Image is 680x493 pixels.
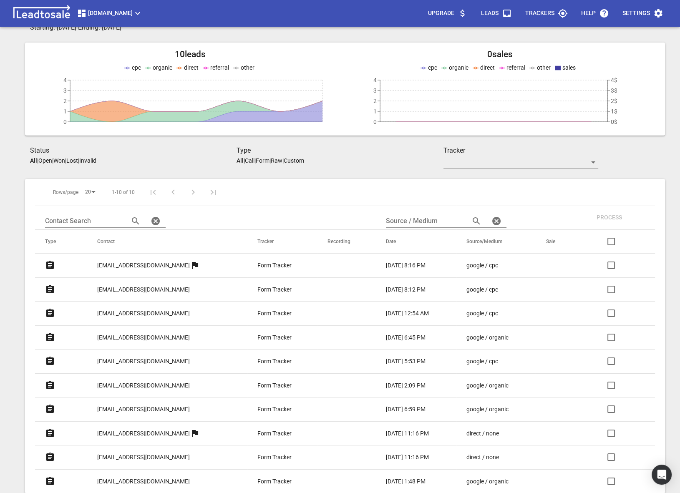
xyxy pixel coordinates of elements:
a: Form Tracker [257,477,294,486]
p: Open [38,157,52,164]
tspan: 3 [373,87,377,94]
a: [DATE] 6:45 PM [386,333,433,342]
p: [EMAIL_ADDRESS][DOMAIN_NAME] [97,405,190,414]
tspan: 3$ [611,87,617,94]
span: referral [210,64,229,71]
h2: 0 sales [345,49,655,60]
p: Form Tracker [257,333,292,342]
p: google / cpc [466,309,498,318]
p: [DATE] 6:45 PM [386,333,426,342]
p: [DATE] 1:48 PM [386,477,426,486]
a: [EMAIL_ADDRESS][DOMAIN_NAME] [97,255,190,276]
p: Lost [66,157,78,164]
p: [EMAIL_ADDRESS][DOMAIN_NAME] [97,309,190,318]
p: [EMAIL_ADDRESS][DOMAIN_NAME] [97,261,190,270]
a: [DATE] 2:09 PM [386,381,433,390]
tspan: 4 [373,77,377,83]
svg: Form [45,380,55,390]
a: [DATE] 6:59 PM [386,405,433,414]
span: organic [153,64,172,71]
tspan: 2 [63,98,67,104]
p: Trackers [525,9,554,18]
a: Form Tracker [257,381,294,390]
p: Settings [622,9,650,18]
p: Form Tracker [257,429,292,438]
svg: More than one lead from this user [190,428,200,438]
a: [EMAIL_ADDRESS][DOMAIN_NAME] [97,375,190,396]
span: cpc [132,64,141,71]
tspan: 1 [373,108,377,115]
a: [EMAIL_ADDRESS][DOMAIN_NAME] [97,399,190,420]
p: Form Tracker [257,261,292,270]
img: logo [10,5,73,22]
tspan: 2 [373,98,377,104]
a: Form Tracker [257,357,294,366]
a: google / cpc [466,285,513,294]
p: [DATE] 12:54 AM [386,309,429,318]
p: Form Tracker [257,453,292,462]
p: [DATE] 8:16 PM [386,261,426,270]
p: [DATE] 5:53 PM [386,357,426,366]
span: | [52,157,53,164]
p: Won [53,157,65,164]
span: cpc [428,64,437,71]
p: google / organic [466,333,509,342]
p: [DATE] 11:16 PM [386,453,429,462]
p: [EMAIL_ADDRESS][DOMAIN_NAME] [97,453,190,462]
a: Form Tracker [257,453,294,462]
svg: More than one lead from this user [190,260,200,270]
span: direct [184,64,199,71]
a: [EMAIL_ADDRESS][DOMAIN_NAME] [97,279,190,300]
th: Contact [87,230,247,254]
a: google / cpc [466,261,513,270]
a: Form Tracker [257,285,294,294]
tspan: 4 [63,77,67,83]
p: [EMAIL_ADDRESS][DOMAIN_NAME] [97,357,190,366]
span: other [241,64,254,71]
p: Form Tracker [257,381,292,390]
a: direct / none [466,429,513,438]
svg: Form [45,428,55,438]
svg: Form [45,452,55,462]
p: Raw [271,157,282,164]
h3: Tracker [443,146,599,156]
span: sales [562,64,576,71]
a: [EMAIL_ADDRESS][DOMAIN_NAME] [97,423,190,444]
a: [DATE] 8:16 PM [386,261,433,270]
span: organic [449,64,468,71]
p: Form Tracker [257,309,292,318]
h3: Starting: [DATE] Ending: [DATE] [30,23,547,33]
th: Tracker [247,230,317,254]
a: [EMAIL_ADDRESS][DOMAIN_NAME] [97,471,190,492]
svg: Form [45,308,55,318]
p: google / organic [466,381,509,390]
svg: Form [45,260,55,270]
svg: Form [45,284,55,294]
span: | [65,157,66,164]
p: google / cpc [466,285,498,294]
aside: All [30,157,37,164]
a: google / organic [466,381,513,390]
p: [DATE] 2:09 PM [386,381,426,390]
tspan: 1 [63,108,67,115]
a: google / organic [466,477,513,486]
p: direct / none [466,429,499,438]
h2: 10 leads [35,49,345,60]
p: Form Tracker [257,285,292,294]
p: Call [245,157,254,164]
p: Form Tracker [257,477,292,486]
p: Leads [481,9,499,18]
span: | [282,157,284,164]
span: | [244,157,245,164]
p: [DATE] 11:16 PM [386,429,429,438]
div: 20 [82,186,98,198]
span: | [269,157,271,164]
th: Date [376,230,456,254]
a: [DATE] 8:12 PM [386,285,433,294]
div: Open Intercom Messenger [652,465,672,485]
p: [EMAIL_ADDRESS][DOMAIN_NAME] [97,285,190,294]
a: [DATE] 11:16 PM [386,453,433,462]
p: [EMAIL_ADDRESS][DOMAIN_NAME] [97,429,190,438]
tspan: 1$ [611,108,617,115]
p: [DATE] 6:59 PM [386,405,426,414]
